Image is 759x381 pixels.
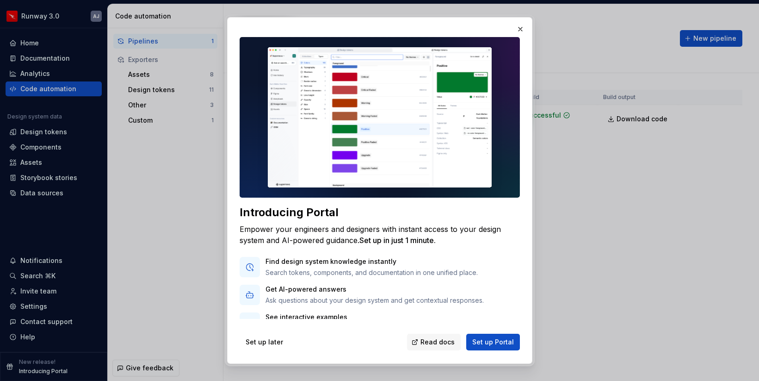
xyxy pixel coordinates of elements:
p: Get AI-powered answers [265,285,484,294]
div: Introducing Portal [240,205,520,220]
p: Search tokens, components, and documentation in one unified place. [265,268,478,277]
span: Set up Portal [472,337,514,347]
span: Set up in just 1 minute. [359,236,436,245]
p: Ask questions about your design system and get contextual responses. [265,296,484,305]
span: Set up later [246,337,283,347]
span: Read docs [420,337,455,347]
button: Set up later [240,334,289,350]
p: See interactive examples [265,312,486,322]
button: Set up Portal [466,334,520,350]
a: Read docs [407,334,461,350]
div: Empower your engineers and designers with instant access to your design system and AI-powered gui... [240,224,520,246]
p: Find design system knowledge instantly [265,257,478,266]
